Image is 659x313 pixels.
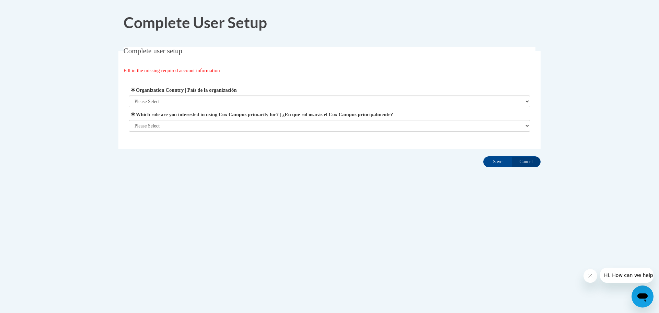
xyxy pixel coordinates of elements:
[600,268,654,283] iframe: Message from company
[4,5,56,10] span: Hi. How can we help?
[124,68,220,73] span: Fill in the missing required account information
[512,156,541,167] input: Cancel
[632,286,654,308] iframe: Button to launch messaging window
[483,156,512,167] input: Save
[124,13,267,31] span: Complete User Setup
[124,47,182,55] span: Complete user setup
[129,86,531,94] label: Organization Country | País de la organización
[129,111,531,118] label: Which role are you interested in using Cox Campus primarily for? | ¿En qué rol usarás el Cox Camp...
[583,269,597,283] iframe: Close message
